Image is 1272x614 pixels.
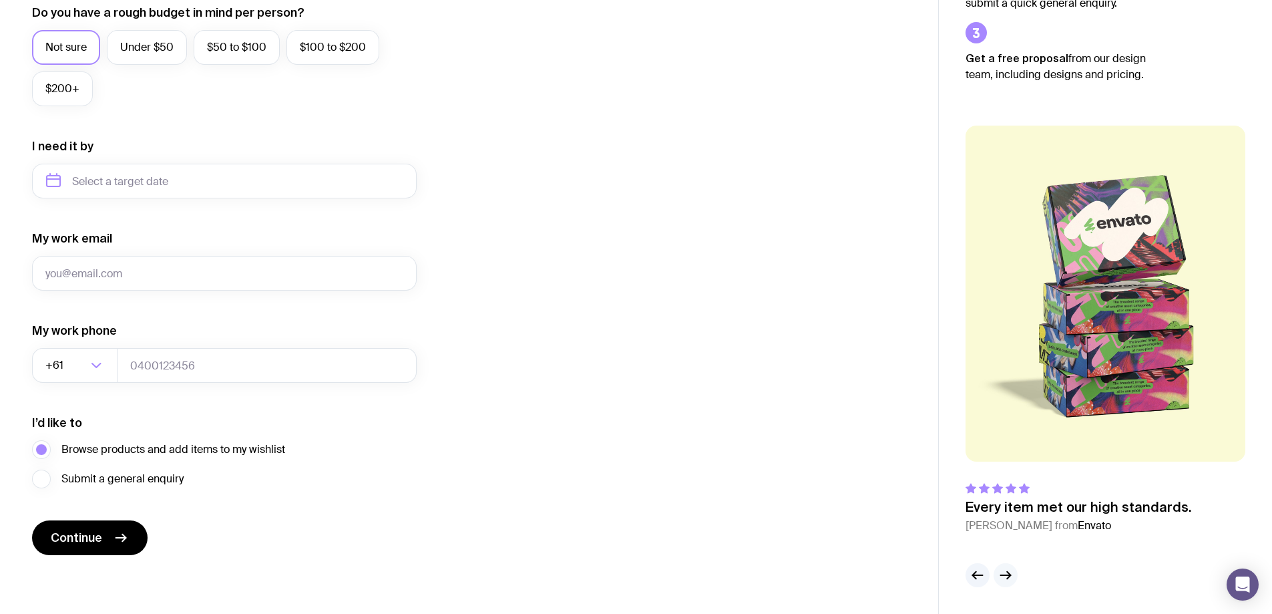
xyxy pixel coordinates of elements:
[966,52,1068,64] strong: Get a free proposal
[61,471,184,487] span: Submit a general enquiry
[1227,569,1259,601] div: Open Intercom Messenger
[32,415,82,431] label: I’d like to
[61,442,285,458] span: Browse products and add items to my wishlist
[32,256,417,291] input: you@email.com
[117,348,417,383] input: 0400123456
[966,50,1166,83] p: from our design team, including designs and pricing.
[966,499,1192,515] p: Every item met our high standards.
[32,323,117,339] label: My work phone
[32,348,118,383] div: Search for option
[66,348,87,383] input: Search for option
[32,231,112,247] label: My work email
[51,530,102,546] span: Continue
[286,30,379,65] label: $100 to $200
[1078,518,1111,532] span: Envato
[32,30,100,65] label: Not sure
[107,30,187,65] label: Under $50
[32,164,417,198] input: Select a target date
[32,5,304,21] label: Do you have a rough budget in mind per person?
[32,138,93,154] label: I need it by
[32,520,148,555] button: Continue
[194,30,280,65] label: $50 to $100
[966,518,1192,534] cite: [PERSON_NAME] from
[32,71,93,106] label: $200+
[45,348,66,383] span: +61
